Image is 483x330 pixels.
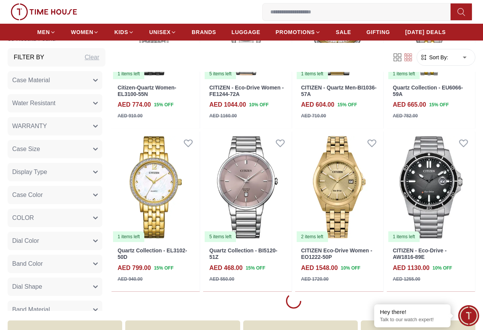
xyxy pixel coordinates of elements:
span: Display Type [12,168,47,177]
span: GIFTING [367,28,390,36]
span: Band Color [12,260,43,269]
h4: AED 468.00 [209,263,242,273]
a: CITIZEN Eco-Drive Women - EO1222-50P2 items left [295,132,383,243]
div: 1 items left [388,231,420,242]
img: ... [11,3,77,20]
div: 1 items left [113,68,144,79]
span: [DATE] DEALS [405,28,446,36]
span: KIDS [114,28,128,36]
a: CITIZEN - Eco-Drive Women - FE1244-72A [209,85,284,97]
span: COLOR [12,214,34,223]
a: [DATE] DEALS [405,25,446,39]
div: AED 940.00 [118,276,142,283]
span: LUGGAGE [231,28,260,36]
h4: AED 799.00 [118,263,151,273]
span: Dial Shape [12,283,42,292]
a: Quartz Collection - EL3102-50D1 items left [111,132,200,243]
button: Case Color [8,186,102,205]
div: AED 1720.00 [301,276,329,283]
div: AED 910.00 [118,112,142,119]
div: 5 items left [205,68,236,79]
span: Dial Color [12,237,39,246]
span: 10 % OFF [433,265,452,271]
h4: AED 1044.00 [209,100,246,109]
img: CITIZEN - Eco-Drive - AW1816-89E [387,132,475,243]
button: Dial Shape [8,278,102,296]
span: UNISEX [149,28,171,36]
span: Sort By: [428,54,448,61]
img: Quartz Collection - BI5120-51Z [203,132,291,243]
span: WARRANTY [12,122,47,131]
a: CITIZEN - Quartz Men-BI1036-57A [301,85,377,97]
div: 2 items left [297,231,328,242]
div: Clear [85,53,99,62]
div: 1 items left [388,68,420,79]
div: 1 items left [297,68,328,79]
a: PROMOTIONS [276,25,321,39]
p: Talk to our watch expert! [380,317,445,323]
h3: Filter By [14,53,44,62]
span: Case Color [12,191,43,200]
div: AED 1160.00 [209,112,237,119]
div: Chat Widget [458,305,479,326]
div: Hey there! [380,308,445,316]
button: WARRANTY [8,117,102,136]
span: 15 % OFF [246,265,265,271]
h4: AED 774.00 [118,100,151,109]
span: SALE [336,28,351,36]
button: Water Resistant [8,94,102,113]
a: LUGGAGE [231,25,260,39]
button: Band Color [8,255,102,273]
span: Case Material [12,76,50,85]
a: CITIZEN - Eco-Drive - AW1816-89E1 items left [387,132,475,243]
div: AED 1255.00 [393,276,420,283]
a: WOMEN [71,25,99,39]
h4: AED 665.00 [393,100,426,109]
a: CITIZEN Eco-Drive Women - EO1222-50P [301,247,372,260]
div: 5 items left [205,231,236,242]
a: MEN [37,25,56,39]
div: AED 782.00 [393,112,418,119]
span: PROMOTIONS [276,28,315,36]
div: AED 550.00 [209,276,234,283]
span: 15 % OFF [429,101,449,108]
a: UNISEX [149,25,176,39]
a: Quartz Collection - BI5120-51Z5 items left [203,132,291,243]
span: Case Size [12,145,40,154]
span: BRANDS [192,28,216,36]
button: Case Size [8,140,102,159]
span: MEN [37,28,50,36]
a: GIFTING [367,25,390,39]
div: AED 710.00 [301,112,326,119]
a: Quartz Collection - BI5120-51Z [209,247,277,260]
span: 15 % OFF [154,101,173,108]
img: CITIZEN Eco-Drive Women - EO1222-50P [295,132,383,243]
span: 10 % OFF [249,101,268,108]
span: 10 % OFF [341,265,360,271]
h4: AED 1130.00 [393,263,430,273]
a: SALE [336,25,351,39]
button: Sort By: [420,54,448,61]
span: 15 % OFF [154,265,173,271]
h4: AED 604.00 [301,100,334,109]
span: Band Material [12,306,50,315]
button: Display Type [8,163,102,182]
a: BRANDS [192,25,216,39]
span: WOMEN [71,28,94,36]
div: 1 items left [113,231,144,242]
button: Dial Color [8,232,102,250]
a: Quartz Collection - EL3102-50D [118,247,187,260]
a: CITIZEN - Eco-Drive - AW1816-89E [393,247,447,260]
img: Quartz Collection - EL3102-50D [111,132,200,243]
h4: AED 1548.00 [301,263,338,273]
span: 15 % OFF [338,101,357,108]
a: Citizen-Quartz Women- EL3100-55N [118,85,176,97]
button: COLOR [8,209,102,228]
a: KIDS [114,25,134,39]
a: Quartz Collection - EU6066-59A [393,85,463,97]
button: Band Material [8,301,102,319]
button: Case Material [8,72,102,90]
span: Water Resistant [12,99,55,108]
